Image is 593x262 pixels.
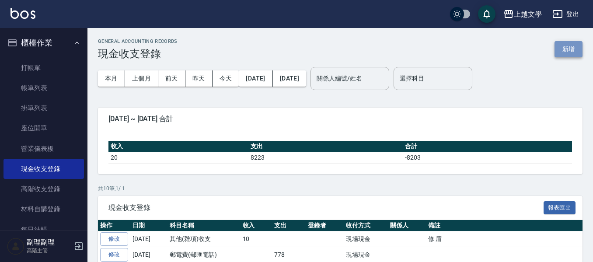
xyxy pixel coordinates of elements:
[555,41,583,57] button: 新增
[248,152,403,163] td: 8223
[241,220,272,231] th: 收入
[213,70,239,87] button: 今天
[3,220,84,240] a: 每日結帳
[3,179,84,199] a: 高階收支登錄
[130,220,167,231] th: 日期
[98,220,130,231] th: 操作
[167,231,241,247] td: 其他(雜項)收支
[3,58,84,78] a: 打帳單
[344,220,388,231] th: 收付方式
[167,220,241,231] th: 科目名稱
[549,6,583,22] button: 登出
[130,231,167,247] td: [DATE]
[98,70,125,87] button: 本月
[108,141,248,152] th: 收入
[100,232,128,246] a: 修改
[3,139,84,159] a: 營業儀表板
[273,70,306,87] button: [DATE]
[478,5,495,23] button: save
[555,45,583,53] a: 新增
[388,220,426,231] th: 關係人
[158,70,185,87] button: 前天
[344,231,388,247] td: 現場現金
[3,118,84,138] a: 座位開單
[7,238,24,255] img: Person
[403,141,572,152] th: 合計
[27,238,71,247] h5: 副理副理
[403,152,572,163] td: -8203
[98,48,178,60] h3: 現金收支登錄
[100,248,128,262] a: 修改
[514,9,542,20] div: 上越文學
[108,115,572,123] span: [DATE] ~ [DATE] 合計
[3,199,84,219] a: 材料自購登錄
[27,247,71,255] p: 高階主管
[3,98,84,118] a: 掛單列表
[125,70,158,87] button: 上個月
[239,70,272,87] button: [DATE]
[98,38,178,44] h2: GENERAL ACCOUNTING RECORDS
[185,70,213,87] button: 昨天
[3,31,84,54] button: 櫃檯作業
[10,8,35,19] img: Logo
[3,159,84,179] a: 現金收支登錄
[306,220,344,231] th: 登錄者
[241,231,272,247] td: 10
[108,203,544,212] span: 現金收支登錄
[272,220,306,231] th: 支出
[500,5,545,23] button: 上越文學
[544,203,576,211] a: 報表匯出
[108,152,248,163] td: 20
[544,201,576,215] button: 報表匯出
[248,141,403,152] th: 支出
[3,78,84,98] a: 帳單列表
[98,185,583,192] p: 共 10 筆, 1 / 1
